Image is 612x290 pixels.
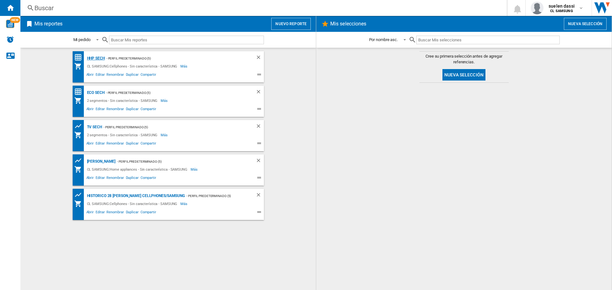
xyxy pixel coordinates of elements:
div: Cuadrícula de precios de productos [74,122,85,130]
div: Borrar [256,192,264,200]
div: TV SECH [85,123,102,131]
div: Mi colección [74,131,85,139]
div: Borrar [256,89,264,97]
div: Cuadrícula de precios de productos [74,157,85,165]
span: Duplicar [125,175,140,182]
span: Abrir [85,140,95,148]
button: Nuevo reporte [271,18,311,30]
img: profile.jpg [531,2,543,14]
div: Borrar [256,54,264,62]
div: HHP SECH [85,54,105,62]
span: NEW [10,17,20,23]
div: Matriz de precios [74,53,85,61]
div: [PERSON_NAME] [85,158,116,166]
span: Renombrar [106,140,125,148]
span: Compartir [140,72,157,79]
span: Renombrar [106,106,125,114]
div: Matriz de precios [74,88,85,96]
h2: Mis selecciones [329,18,368,30]
span: Compartir [140,175,157,182]
span: Abrir [85,209,95,217]
div: Mi colección [74,62,85,70]
span: Abrir [85,72,95,79]
div: CL SAMSUNG:Cellphones - Sin característica - SAMSUNG [85,62,181,70]
span: Más [180,200,188,208]
span: Compartir [140,140,157,148]
div: Borrar [256,158,264,166]
button: Nueva selección [442,69,485,81]
div: - Perfil predeterminado (5) [115,158,243,166]
span: Renombrar [106,209,125,217]
div: - Perfil predeterminado (5) [105,89,243,97]
span: Editar [95,140,106,148]
span: Editar [95,72,106,79]
span: Duplicar [125,209,140,217]
div: 2 segmentos - Sin característica - SAMSUNG [85,131,161,139]
span: Cree su primera selección antes de agregar referencias. [419,53,509,65]
span: Duplicar [125,140,140,148]
span: Más [191,166,199,173]
div: Por nombre asc. [369,37,398,42]
span: Compartir [140,209,157,217]
div: - Perfil predeterminado (5) [102,123,243,131]
div: - Perfil predeterminado (5) [185,192,243,200]
div: Mi pedido [73,37,91,42]
input: Buscar Mis selecciones [416,36,559,44]
div: ECO SECH [85,89,105,97]
div: Buscar [34,4,490,12]
div: Cuadrícula de precios de productos [74,191,85,199]
button: Nueva selección [564,18,607,30]
div: CL SAMSUNG:Cellphones - Sin característica - SAMSUNG [85,200,181,208]
div: Borrar [256,123,264,131]
span: Renombrar [106,175,125,182]
div: Mi colección [74,166,85,173]
div: 2 segmentos - Sin característica - SAMSUNG [85,97,161,104]
span: Duplicar [125,72,140,79]
span: Más [161,131,169,139]
img: alerts-logo.svg [6,36,14,43]
div: Mi colección [74,97,85,104]
span: Compartir [140,106,157,114]
div: Mi colección [74,200,85,208]
span: suelen dassi [549,3,575,9]
div: - Perfil predeterminado (5) [105,54,243,62]
span: Más [161,97,169,104]
h2: Mis reportes [33,18,64,30]
span: Más [180,62,188,70]
span: Editar [95,106,106,114]
b: CL SAMSUNG [550,9,573,13]
input: Buscar Mis reportes [109,36,264,44]
span: Editar [95,175,106,182]
span: Duplicar [125,106,140,114]
img: wise-card.svg [6,20,14,28]
div: Historico 28 [PERSON_NAME] Cellphones/SAMSUNG [85,192,185,200]
span: Renombrar [106,72,125,79]
div: CL SAMSUNG:Home appliances - Sin característica - SAMSUNG [85,166,191,173]
span: Editar [95,209,106,217]
span: Abrir [85,106,95,114]
span: Abrir [85,175,95,182]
